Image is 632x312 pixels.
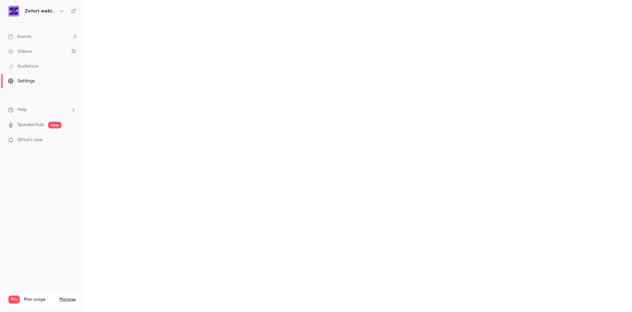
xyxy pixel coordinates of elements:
div: Events [8,33,31,40]
div: Videos [8,48,32,55]
iframe: Noticeable Trigger [68,137,76,143]
a: SpeakerHub [17,121,44,128]
span: new [48,122,61,128]
a: Manage [59,297,76,302]
li: help-dropdown-opener [8,106,76,113]
h6: Zefort webinars [25,8,56,14]
span: Pro [8,296,20,304]
span: Help [17,106,27,113]
div: Audience [8,63,38,70]
img: Zefort webinars [8,6,19,16]
span: What's new [17,136,43,144]
span: Plan usage [24,297,55,302]
div: Settings [8,78,35,84]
